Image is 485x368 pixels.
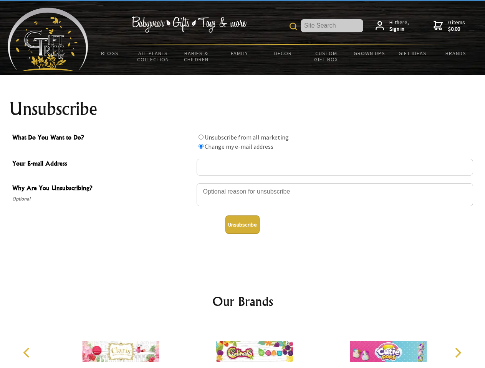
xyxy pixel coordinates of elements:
strong: Sign in [389,26,409,33]
a: Babies & Children [175,45,218,67]
a: All Plants Collection [132,45,175,67]
a: Family [218,45,262,61]
label: Unsubscribe from all marketing [205,133,289,141]
button: Next [449,344,466,361]
a: Grown Ups [348,45,391,61]
button: Previous [19,344,36,361]
a: 0 items$0.00 [434,19,465,33]
a: BLOGS [88,45,132,61]
span: What Do You Want to Do? [12,133,193,144]
img: Babyware - Gifts - Toys and more... [8,8,88,71]
span: Optional [12,194,193,204]
img: Babywear - Gifts - Toys & more [131,16,247,33]
textarea: Why Are You Unsubscribing? [197,183,473,206]
a: Gift Ideas [391,45,434,61]
input: Site Search [301,19,363,32]
a: Brands [434,45,478,61]
h1: Unsubscribe [9,100,476,118]
a: Hi there,Sign in [376,19,409,33]
a: Custom Gift Box [305,45,348,67]
a: Decor [261,45,305,61]
strong: $0.00 [448,26,465,33]
span: Your E-mail Address [12,159,193,170]
img: product search [290,23,297,30]
span: Why Are You Unsubscribing? [12,183,193,194]
input: Your E-mail Address [197,159,473,176]
label: Change my e-mail address [205,143,273,150]
input: What Do You Want to Do? [199,144,204,149]
button: Unsubscribe [225,215,260,234]
h2: Our Brands [15,292,470,310]
span: 0 items [448,19,465,33]
input: What Do You Want to Do? [199,135,204,140]
span: Hi there, [389,19,409,33]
